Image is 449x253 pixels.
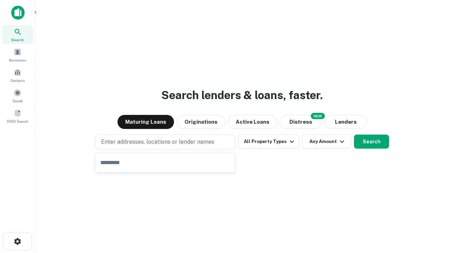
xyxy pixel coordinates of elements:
a: SREO Search [2,106,33,125]
span: Search [11,37,24,43]
button: Maturing Loans [118,115,174,129]
button: All Property Types [238,135,299,149]
button: Enter addresses, locations or lender names [95,135,235,149]
p: Enter addresses, locations or lender names [101,138,214,146]
img: capitalize-icon.png [11,6,25,20]
h3: Search lenders & loans, faster. [161,87,323,104]
button: Search [354,135,389,149]
div: NEW [311,113,325,119]
span: SREO Search [7,118,28,124]
a: Borrowers [2,45,33,64]
button: Any Amount [302,135,351,149]
button: Originations [177,115,225,129]
a: Search [2,25,33,44]
button: Search distressed loans with lien and other non-mortgage details. [280,115,322,129]
button: Lenders [325,115,367,129]
span: Contacts [11,78,25,83]
iframe: Chat Widget [414,197,449,231]
button: Active Loans [228,115,277,129]
a: Saved [2,86,33,105]
span: Borrowers [9,57,26,63]
span: Saved [13,98,23,104]
a: Contacts [2,66,33,85]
